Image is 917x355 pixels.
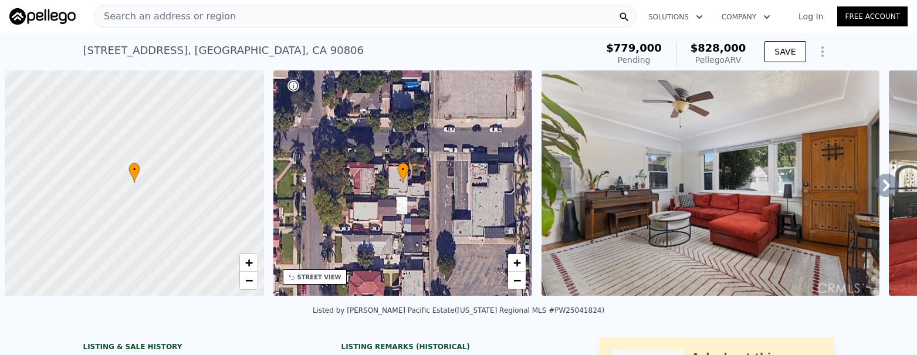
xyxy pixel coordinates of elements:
img: Sale: 163679042 Parcel: 47089327 [542,70,879,296]
div: STREET VIEW [297,273,341,282]
div: • [128,163,140,183]
a: Zoom in [508,254,526,272]
div: LISTING & SALE HISTORY [83,342,318,354]
a: Log In [784,11,837,22]
a: Zoom in [240,254,258,272]
span: • [128,164,140,175]
div: Pending [606,54,662,66]
span: $828,000 [691,42,746,54]
span: − [245,273,252,288]
span: + [245,255,252,270]
div: Pellego ARV [691,54,746,66]
div: Listed by [PERSON_NAME] Pacific Estate ([US_STATE] Regional MLS #PW25041824) [313,306,604,315]
span: Search an address or region [94,9,236,23]
span: − [513,273,521,288]
a: Zoom out [240,272,258,289]
span: • [397,164,409,175]
span: + [513,255,521,270]
div: Listing Remarks (Historical) [341,342,576,351]
div: • [397,163,409,183]
a: Zoom out [508,272,526,289]
button: Solutions [639,6,712,28]
a: Free Account [837,6,908,26]
button: SAVE [764,41,806,62]
button: Show Options [811,40,834,63]
img: Pellego [9,8,76,25]
button: Company [712,6,780,28]
span: $779,000 [606,42,662,54]
div: [STREET_ADDRESS] , [GEOGRAPHIC_DATA] , CA 90806 [83,42,364,59]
